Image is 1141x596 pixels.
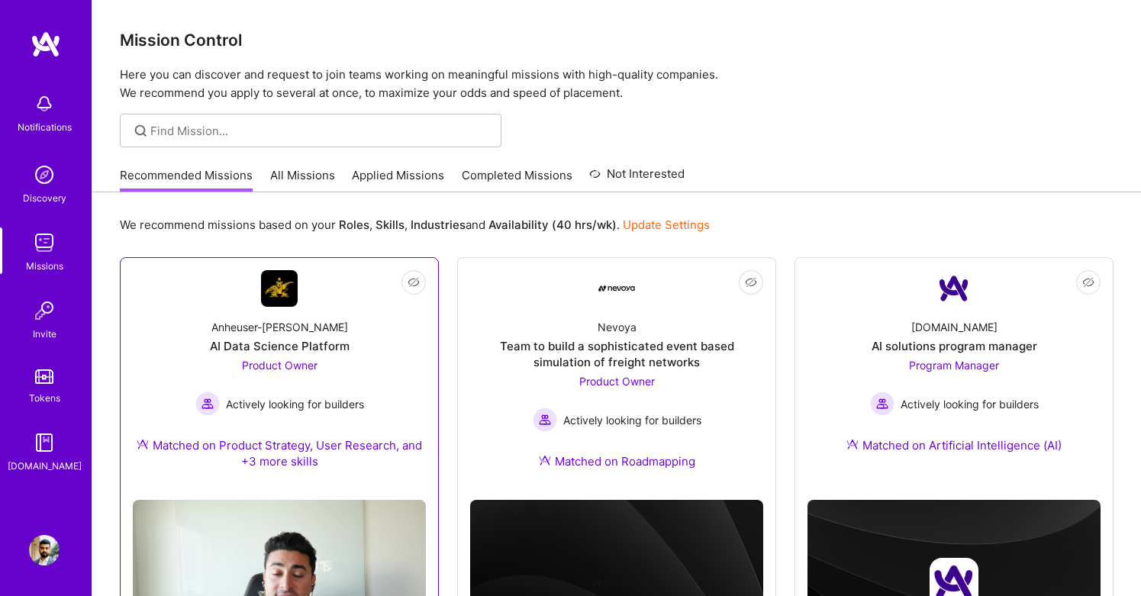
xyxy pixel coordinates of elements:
b: Industries [411,217,466,232]
div: [DOMAIN_NAME] [8,458,82,474]
a: User Avatar [25,535,63,565]
a: All Missions [270,167,335,192]
a: Applied Missions [352,167,444,192]
div: Anheuser-[PERSON_NAME] [211,319,348,335]
span: Program Manager [909,359,999,372]
h3: Mission Control [120,31,1114,50]
div: AI solutions program manager [872,338,1037,354]
img: Actively looking for builders [870,391,894,416]
b: Availability (40 hrs/wk) [488,217,617,232]
input: Find Mission... [150,123,490,139]
p: Here you can discover and request to join teams working on meaningful missions with high-quality ... [120,66,1114,102]
div: Matched on Product Strategy, User Research, and +3 more skills [133,437,426,469]
span: Product Owner [242,359,317,372]
div: Invite [33,326,56,342]
a: Company Logo[DOMAIN_NAME]AI solutions program managerProgram Manager Actively looking for builder... [807,270,1101,472]
div: Notifications [18,119,72,135]
img: User Avatar [29,535,60,565]
div: Missions [26,258,63,274]
img: tokens [35,369,53,384]
div: Team to build a sophisticated event based simulation of freight networks [470,338,763,370]
a: Company LogoNevoyaTeam to build a sophisticated event based simulation of freight networksProduct... [470,270,763,488]
div: AI Data Science Platform [210,338,350,354]
i: icon EyeClosed [408,276,420,288]
img: Ateam Purple Icon [846,438,859,450]
div: Nevoya [598,319,637,335]
img: Ateam Purple Icon [539,454,551,466]
a: Update Settings [623,217,710,232]
p: We recommend missions based on your , , and . [120,217,710,233]
a: Company LogoAnheuser-[PERSON_NAME]AI Data Science PlatformProduct Owner Actively looking for buil... [133,270,426,488]
img: Actively looking for builders [195,391,220,416]
img: Company Logo [261,270,298,307]
img: Invite [29,295,60,326]
img: bell [29,89,60,119]
img: teamwork [29,227,60,258]
div: Matched on Roadmapping [539,453,695,469]
img: Company Logo [598,285,635,292]
a: Not Interested [589,165,685,192]
span: Product Owner [579,375,655,388]
b: Skills [375,217,405,232]
div: Matched on Artificial Intelligence (AI) [846,437,1062,453]
a: Recommended Missions [120,167,253,192]
span: Actively looking for builders [226,396,364,412]
img: Actively looking for builders [533,408,557,432]
img: logo [31,31,61,58]
img: Company Logo [936,270,972,307]
i: icon SearchGrey [132,122,150,140]
div: Tokens [29,390,60,406]
span: Actively looking for builders [563,412,701,428]
span: Actively looking for builders [901,396,1039,412]
i: icon EyeClosed [745,276,757,288]
img: guide book [29,427,60,458]
a: Completed Missions [462,167,572,192]
img: discovery [29,159,60,190]
div: [DOMAIN_NAME] [911,319,998,335]
div: Discovery [23,190,66,206]
img: Ateam Purple Icon [137,438,149,450]
b: Roles [339,217,369,232]
i: icon EyeClosed [1082,276,1094,288]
